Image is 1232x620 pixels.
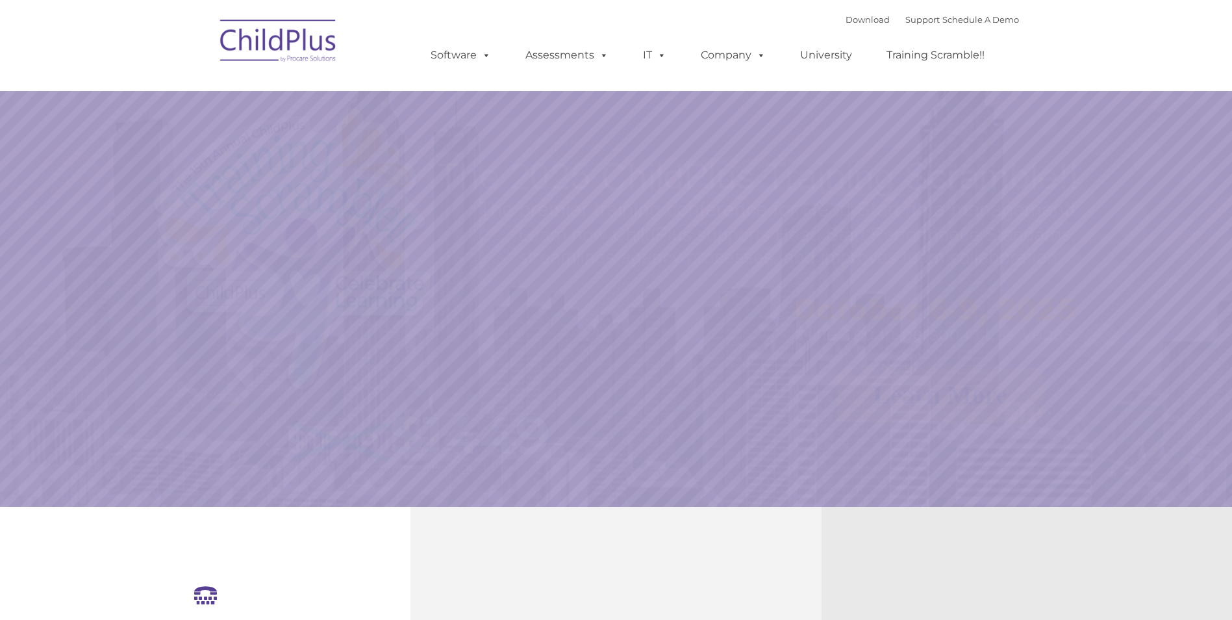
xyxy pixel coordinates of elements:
[512,42,622,68] a: Assessments
[905,14,940,25] a: Support
[214,10,344,75] img: ChildPlus by Procare Solutions
[846,14,890,25] a: Download
[787,42,865,68] a: University
[846,14,1019,25] font: |
[874,42,998,68] a: Training Scramble!!
[942,14,1019,25] a: Schedule A Demo
[630,42,679,68] a: IT
[688,42,779,68] a: Company
[837,368,1043,422] a: Learn More
[418,42,504,68] a: Software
